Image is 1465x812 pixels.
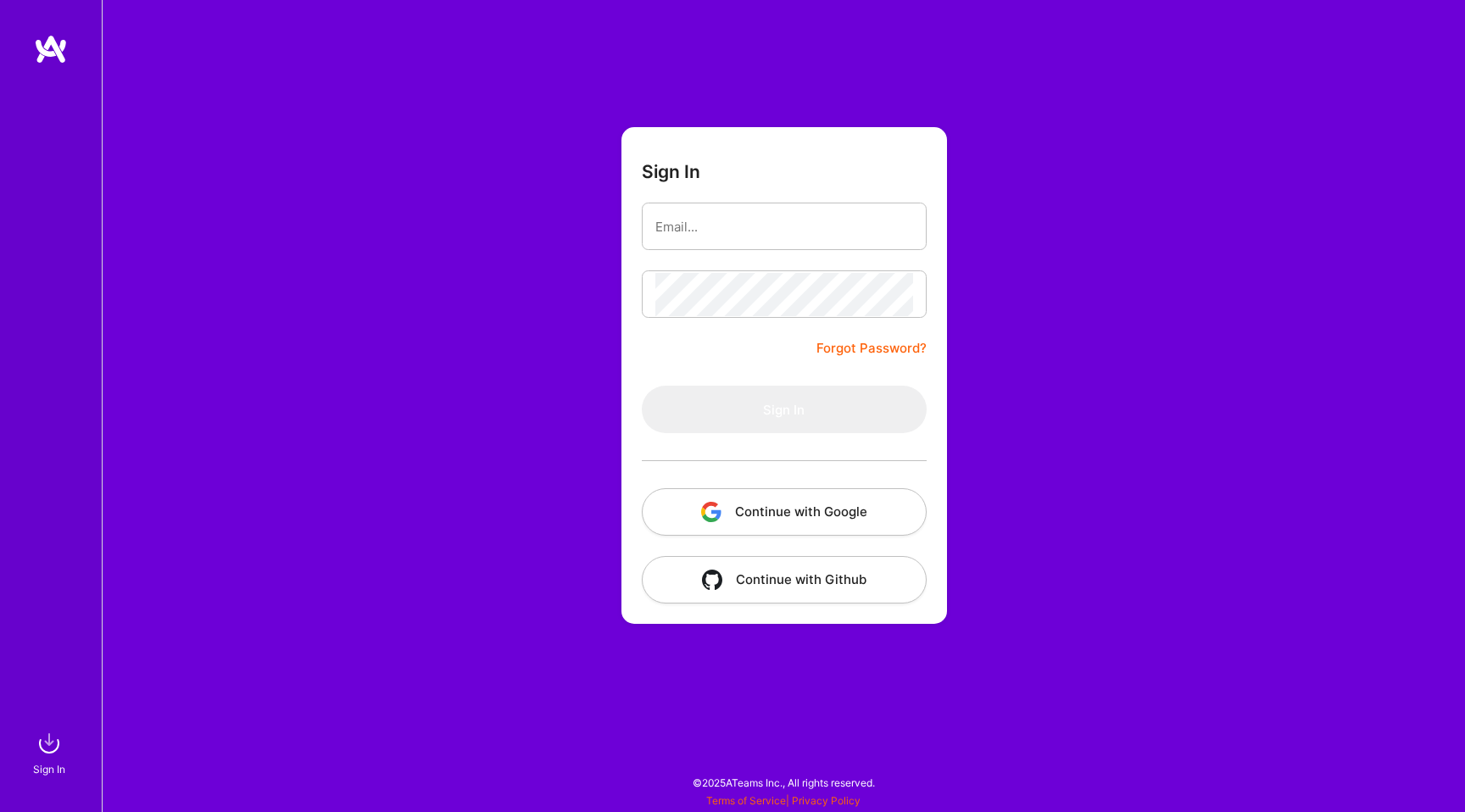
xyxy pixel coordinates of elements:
[36,726,66,778] a: sign inSign In
[34,34,68,64] img: logo
[706,794,861,807] span: |
[792,794,861,807] a: Privacy Policy
[642,386,927,433] button: Sign In
[701,502,721,522] img: icon
[655,205,913,248] input: Email...
[33,760,65,778] div: Sign In
[706,794,786,807] a: Terms of Service
[642,488,927,536] button: Continue with Google
[642,161,700,182] h3: Sign In
[702,570,722,590] img: icon
[816,338,927,359] a: Forgot Password?
[642,556,927,603] button: Continue with Github
[102,761,1465,804] div: © 2025 ATeams Inc., All rights reserved.
[32,726,66,760] img: sign in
